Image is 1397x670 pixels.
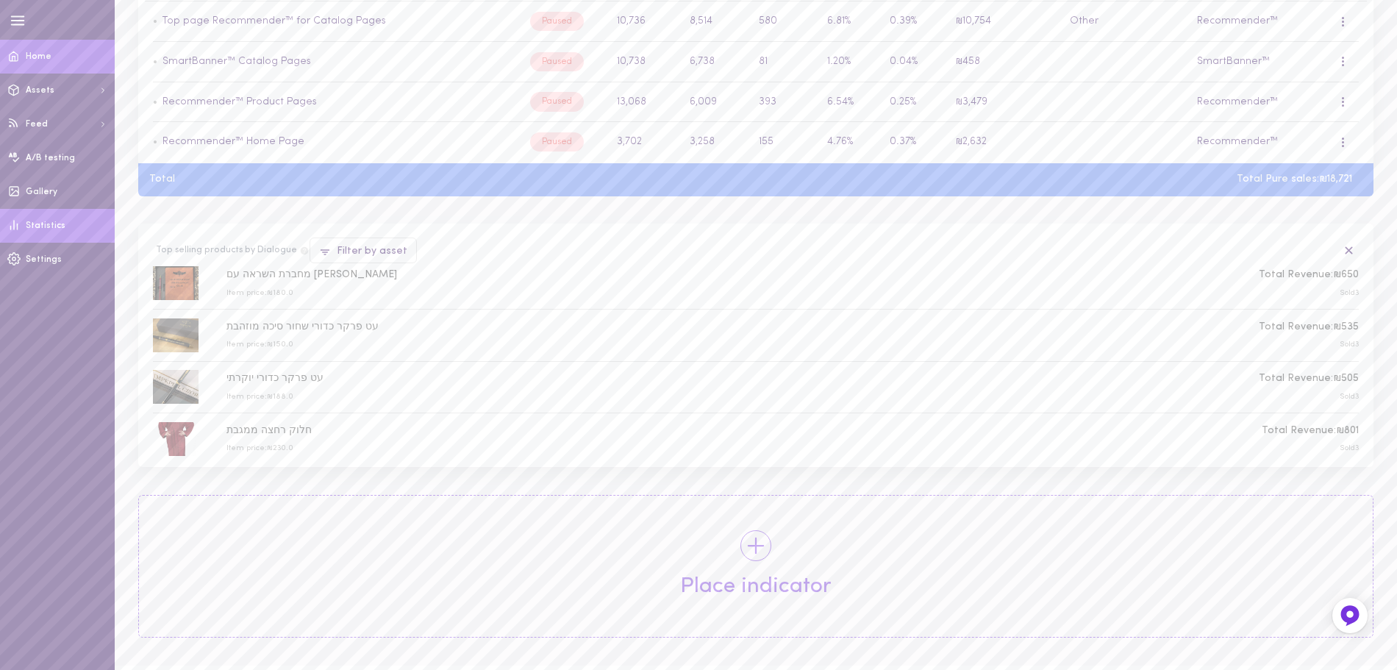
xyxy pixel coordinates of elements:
td: 155 [750,122,818,163]
td: 6,009 [681,82,750,122]
td: ₪458 [948,42,1062,82]
a: Top page Recommender™ for Catalog Pages [157,15,386,26]
span: Recommender™ [1197,15,1278,26]
div: Total Pure sales: ₪18,721 [1226,174,1363,185]
div: Domain: [DOMAIN_NAME] [38,38,162,50]
td: 393 [750,82,818,122]
a: Recommender™ Product Pages [157,96,317,107]
a: Top page Recommender™ for Catalog Pages [162,15,386,26]
div: Paused [530,52,584,71]
span: Settings [26,255,62,264]
td: 13,068 [608,82,681,122]
span: Sold 3 [1340,341,1359,349]
span: Recommender™ [1197,96,1278,107]
span: חלוק רחצה ממגבת [226,425,312,436]
span: Products sold through one of Dialogue's assets. [299,246,310,254]
a: Recommender™ Product Pages [162,96,317,107]
td: 6.54% [818,82,882,122]
div: Top selling products by Dialogue [156,244,310,257]
td: 1.20% [818,42,882,82]
td: 0.39% [882,1,948,42]
img: Feedback Button [1339,605,1361,627]
span: Filter by asset [337,246,407,257]
span: Sold 3 [1340,444,1359,452]
span: עט פרקר כדורי יוקרתי [226,373,324,384]
td: 10,738 [608,42,681,82]
span: Place indicator [680,571,832,602]
td: 4.76% [818,122,882,163]
span: Item price: ₪180.0 [226,289,293,297]
a: SmartBanner™ Catalog Pages [157,56,311,67]
div: Domain Overview [56,87,132,96]
span: Sold 3 [1340,289,1359,297]
div: v 4.0.25 [41,24,72,35]
img: website_grey.svg [24,38,35,50]
span: Home [26,52,51,61]
td: 81 [750,42,818,82]
span: Item price: ₪150.0 [226,341,293,349]
div: Keywords by Traffic [162,87,248,96]
img: tab_domain_overview_orange.svg [40,85,51,97]
span: עט פרקר כדורי שחור סיכה מוזהבת [226,321,379,332]
span: Item price: ₪230.0 [226,444,293,452]
td: 0.25% [882,82,948,122]
div: Paused [530,12,584,31]
span: Total Revenue: ₪650 [1259,269,1359,280]
td: 10,736 [608,1,681,42]
span: Item price: ₪188.0 [226,393,293,401]
span: • [153,56,157,67]
span: Recommender™ [1197,136,1278,147]
span: מחברת השראה עם [PERSON_NAME] [226,269,397,280]
td: ₪2,632 [948,122,1062,163]
span: Other [1070,15,1098,26]
span: • [153,15,157,26]
td: 580 [750,1,818,42]
td: ₪10,754 [948,1,1062,42]
span: Total Revenue: ₪535 [1259,321,1359,332]
div: Paused [530,92,584,111]
img: logo_orange.svg [24,24,35,35]
span: Sold 3 [1340,393,1359,401]
td: 0.37% [882,122,948,163]
a: Recommender™ Home Page [162,136,304,147]
td: 3,258 [681,122,750,163]
td: ₪3,479 [948,82,1062,122]
img: tab_keywords_by_traffic_grey.svg [146,85,158,97]
a: Recommender™ Home Page [157,136,304,147]
div: Paused [530,132,584,152]
td: 6,738 [681,42,750,82]
span: A/B testing [26,154,75,163]
td: 0.04% [882,42,948,82]
span: Statistics [26,221,65,230]
div: Total [138,174,186,185]
span: Assets [26,86,54,95]
span: Feed [26,120,48,129]
a: SmartBanner™ Catalog Pages [162,56,311,67]
span: Gallery [26,188,57,196]
td: 8,514 [681,1,750,42]
span: Total Revenue: ₪505 [1259,373,1359,384]
td: 6.81% [818,1,882,42]
span: • [153,136,157,147]
span: • [153,96,157,107]
td: 3,702 [608,122,681,163]
span: Total Revenue: ₪801 [1262,425,1359,436]
span: SmartBanner™ [1197,56,1270,67]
